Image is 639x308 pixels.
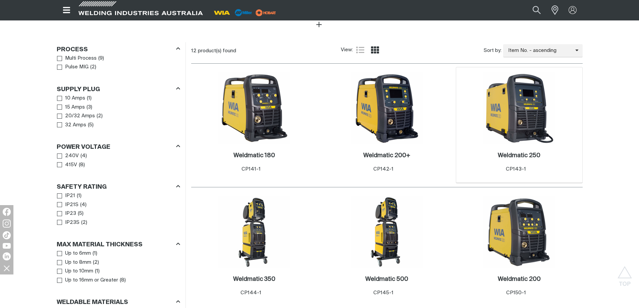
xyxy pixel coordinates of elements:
ul: Max Material Thickness [57,249,180,285]
span: ( 2 ) [90,63,96,71]
span: View: [341,46,353,54]
section: Product list controls [191,42,583,59]
h3: Supply Plug [57,86,100,94]
h2: Weldmatic 200+ [363,152,410,159]
span: 20/32 Amps [65,112,95,120]
a: IP21S [57,200,79,209]
button: Scroll to top [617,266,632,281]
img: Weldmatic 180 [218,72,290,144]
img: Weldmatic 350 [218,196,290,268]
span: IP23S [65,219,79,227]
img: LinkedIn [3,252,11,260]
h2: Weldmatic 200 [498,276,541,282]
span: ( 2 ) [97,112,103,120]
span: IP21 [65,192,75,200]
h2: Weldmatic 350 [233,276,275,282]
span: ( 5 ) [78,210,84,218]
span: CP145-1 [373,290,393,295]
span: CP142-1 [373,167,393,172]
ul: Process [57,54,180,72]
h3: Power Voltage [57,143,110,151]
ul: Power Voltage [57,151,180,169]
span: 10 Amps [65,95,85,102]
a: Up to 8mm [57,258,92,267]
a: Weldmatic 200+ [363,152,410,160]
img: Weldmatic 500 [351,196,423,268]
h3: Safety Rating [57,183,107,191]
a: Multi Process [57,54,97,63]
span: ( 4 ) [81,152,87,160]
span: CP143-1 [506,167,526,172]
a: Up to 16mm or Greater [57,276,118,285]
img: Instagram [3,220,11,228]
h2: Weldmatic 250 [498,152,540,159]
span: ( 1 ) [77,192,82,200]
div: Max Material Thickness [57,240,180,249]
h3: Weldable Materials [57,299,128,306]
a: Up to 10mm [57,267,94,276]
div: Weldable Materials [57,298,180,307]
a: miller [254,10,278,15]
span: CP144-1 [241,290,261,295]
button: Search products [525,3,548,18]
img: TikTok [3,231,11,239]
img: Facebook [3,208,11,216]
span: IP23 [65,210,76,218]
img: miller [254,8,278,18]
div: Power Voltage [57,142,180,151]
h2: Weldmatic 180 [233,152,275,159]
span: Sort by: [484,47,501,55]
ul: Safety Rating [57,191,180,227]
span: ( 9 ) [98,55,104,62]
span: ( 8 ) [79,161,85,169]
span: Pulse MIG [65,63,89,71]
span: IP21S [65,201,78,209]
span: Up to 8mm [65,259,91,266]
div: Safety Rating [57,182,180,191]
span: Up to 10mm [65,267,93,275]
span: Up to 6mm [65,250,91,257]
span: Multi Process [65,55,97,62]
div: 12 [191,48,341,54]
a: 15 Amps [57,103,85,112]
span: Item No. - ascending [503,47,575,55]
span: ( 5 ) [88,121,94,129]
a: IP23 [57,209,76,218]
a: Pulse MIG [57,63,89,72]
span: ( 1 ) [95,267,100,275]
span: ( 8 ) [120,276,126,284]
h2: Weldmatic 500 [365,276,408,282]
span: 240V [65,152,79,160]
a: IP23S [57,218,80,227]
span: CP150-1 [506,290,526,295]
img: Weldmatic 200 [483,196,555,268]
a: 20/32 Amps [57,112,95,121]
span: ( 1 ) [93,250,97,257]
span: ( 2 ) [93,259,99,266]
input: Product name or item number... [517,3,548,18]
a: Weldmatic 500 [365,275,408,283]
img: YouTube [3,243,11,249]
span: ( 2 ) [81,219,87,227]
span: 415V [65,161,77,169]
a: IP21 [57,191,75,200]
img: hide socials [1,262,12,274]
a: 32 Amps [57,121,87,130]
div: Process [57,45,180,54]
a: Weldmatic 250 [498,152,540,160]
span: Up to 16mm or Greater [65,276,118,284]
a: Weldmatic 180 [233,152,275,160]
a: List view [356,46,364,54]
span: product(s) found [198,48,236,53]
img: Weldmatic 250 [483,72,555,144]
a: Weldmatic 350 [233,275,275,283]
h3: Process [57,46,88,54]
span: CP141-1 [242,167,261,172]
img: Weldmatic 200+ [351,72,423,144]
span: ( 1 ) [87,95,92,102]
a: 240V [57,151,79,161]
h3: Max Material Thickness [57,241,143,249]
a: 10 Amps [57,94,86,103]
a: 415V [57,161,77,170]
span: 32 Amps [65,121,86,129]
